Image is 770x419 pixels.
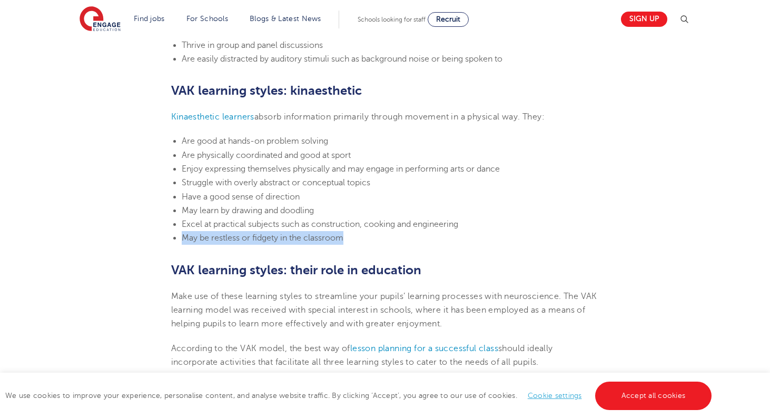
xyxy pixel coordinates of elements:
a: Kinaesthetic learners [171,112,254,122]
a: Sign up [621,12,667,27]
span: May learn by drawing and doodling [182,206,314,215]
span: Enjoy expressing themselves physically and may engage in performing arts or dance [182,164,500,174]
b: VAK learning styles: their role in education [171,263,421,277]
span: Are easily distracted by auditory stimuli such as background noise or being spoken to [182,54,502,64]
span: Are good at hands-on problem solving [182,136,328,146]
a: Accept all cookies [595,382,712,410]
span: Thrive in group and panel discussions [182,41,323,50]
span: Have a good sense of direction [182,192,300,202]
span: Make use of these learning styles to streamline your pupils’ learning processes with neuroscience... [171,292,597,329]
a: For Schools [186,15,228,23]
a: lesson planning for a successful class [350,344,498,353]
span: Schools looking for staff [358,16,426,23]
span: should ideally incorporate activities that facilitate all three learning styles to cater to the n... [171,344,553,367]
a: Blogs & Latest News [250,15,321,23]
a: Cookie settings [528,392,582,400]
a: Recruit [428,12,469,27]
span: May be restless or fidgety in the classroom [182,233,343,243]
span: Struggle with overly abstract or conceptual topics [182,178,370,187]
span: We use cookies to improve your experience, personalise content, and analyse website traffic. By c... [5,392,714,400]
a: Find jobs [134,15,165,23]
span: absorb information primarily through movement in a physical way. They: [254,112,545,122]
span: Excel at practical subjects such as construction, cooking and engineering [182,220,458,229]
span: According to the VAK model, the best way of [171,344,350,353]
span: Are physically coordinated and good at sport [182,151,351,160]
img: Engage Education [80,6,121,33]
span: Recruit [436,15,460,23]
b: VAK learning styles: kinaesthetic [171,83,362,98]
